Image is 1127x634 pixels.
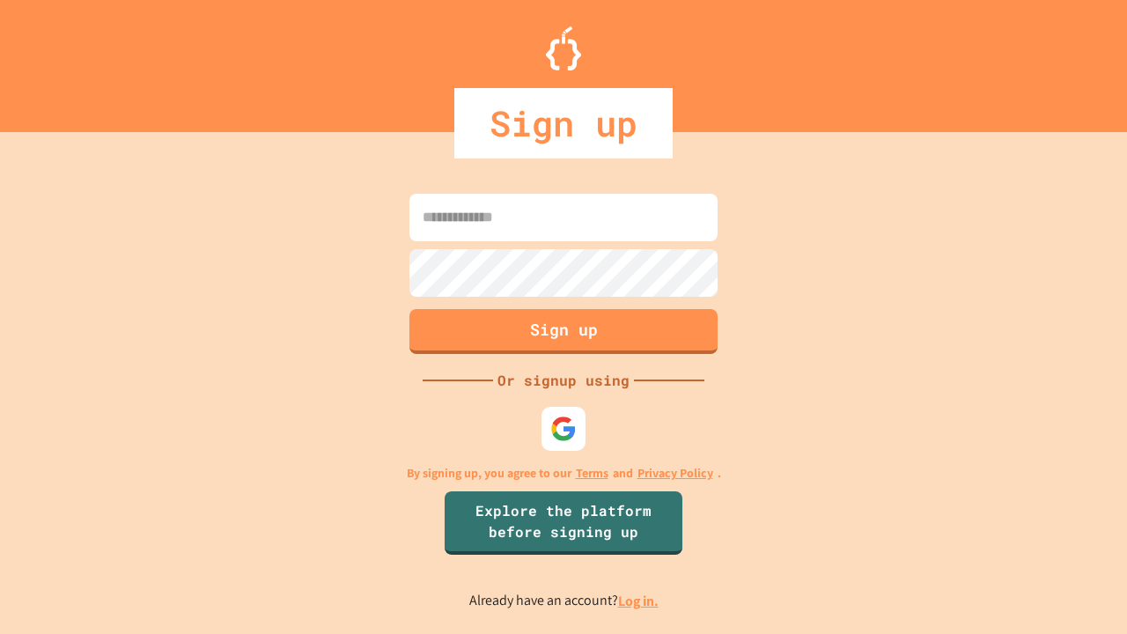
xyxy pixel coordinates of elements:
[576,464,608,483] a: Terms
[445,491,682,555] a: Explore the platform before signing up
[469,590,659,612] p: Already have an account?
[546,26,581,70] img: Logo.svg
[409,309,718,354] button: Sign up
[550,416,577,442] img: google-icon.svg
[618,592,659,610] a: Log in.
[407,464,721,483] p: By signing up, you agree to our and .
[454,88,673,158] div: Sign up
[493,370,634,391] div: Or signup using
[637,464,713,483] a: Privacy Policy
